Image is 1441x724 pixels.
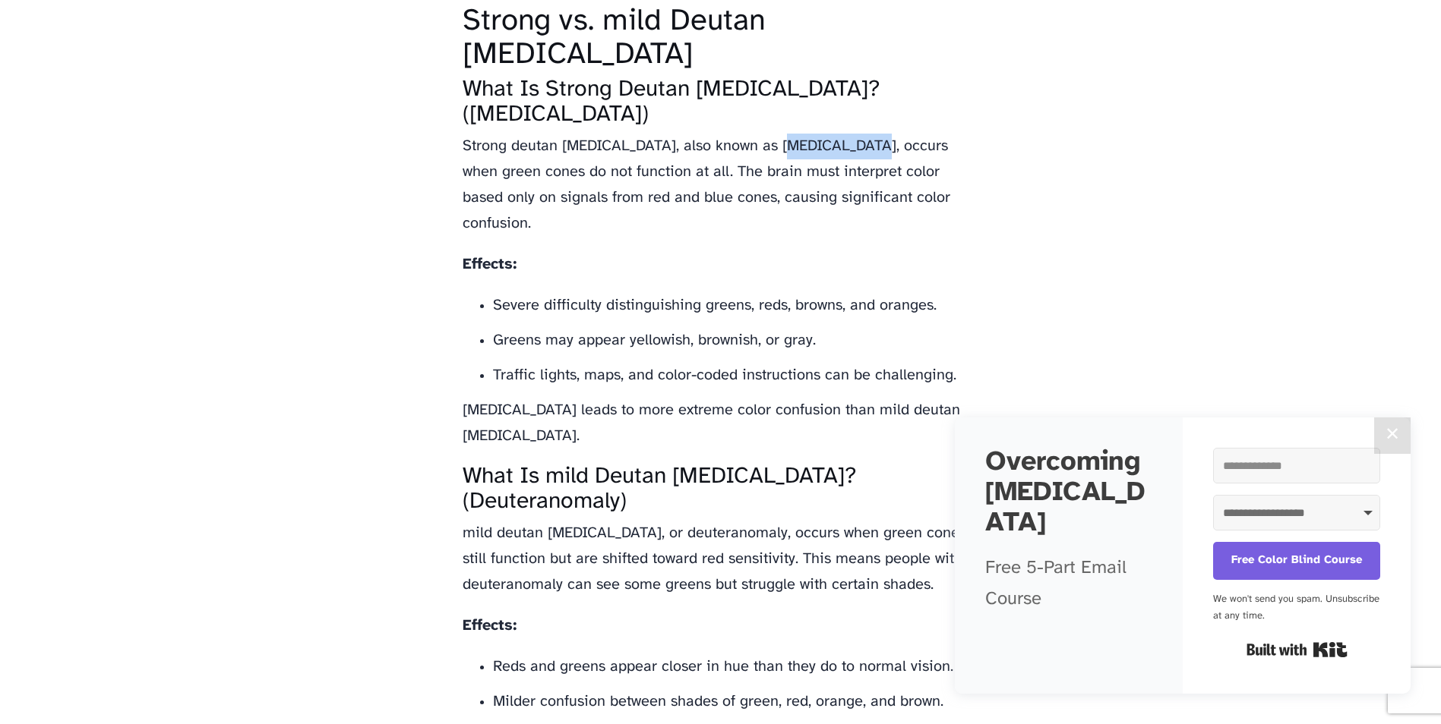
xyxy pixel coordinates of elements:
[463,77,979,127] h3: What Is Strong Deutan [MEDICAL_DATA]? ([MEDICAL_DATA])
[985,448,1152,538] h2: Overcoming [MEDICAL_DATA]
[493,363,979,389] li: Traffic lights, maps, and color-coded instructions can be challenging.
[463,5,979,71] h2: Strong vs. mild Deutan [MEDICAL_DATA]
[1374,417,1411,454] button: Close
[463,521,979,598] p: mild deutan [MEDICAL_DATA], or deuteranomaly, occurs when green cones still function but are shif...
[493,293,979,319] li: Severe difficulty distinguishing greens, reds, browns, and oranges.
[985,553,1152,615] p: Free 5-Part Email Course
[463,134,979,237] p: Strong deutan [MEDICAL_DATA], also known as [MEDICAL_DATA], occurs when green cones do not functi...
[1213,542,1380,580] button: Free Color Blind Course
[1213,591,1380,625] div: We won't send you spam. Unsubscribe at any time.
[493,328,979,354] li: Greens may appear yellowish, brownish, or gray.
[463,398,979,449] p: [MEDICAL_DATA] leads to more extreme color confusion than mild deutan [MEDICAL_DATA].
[463,618,517,634] strong: Effects:
[1213,448,1380,483] input: Email Address
[463,257,517,272] strong: Effects:
[493,654,979,680] li: Reds and greens appear closer in hue than they do to normal vision.
[1247,636,1348,663] a: Built with Kit
[493,689,979,715] li: Milder confusion between shades of green, red, orange, and brown.
[463,464,979,515] h3: What Is mild Deutan [MEDICAL_DATA]? (Deuteranomaly)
